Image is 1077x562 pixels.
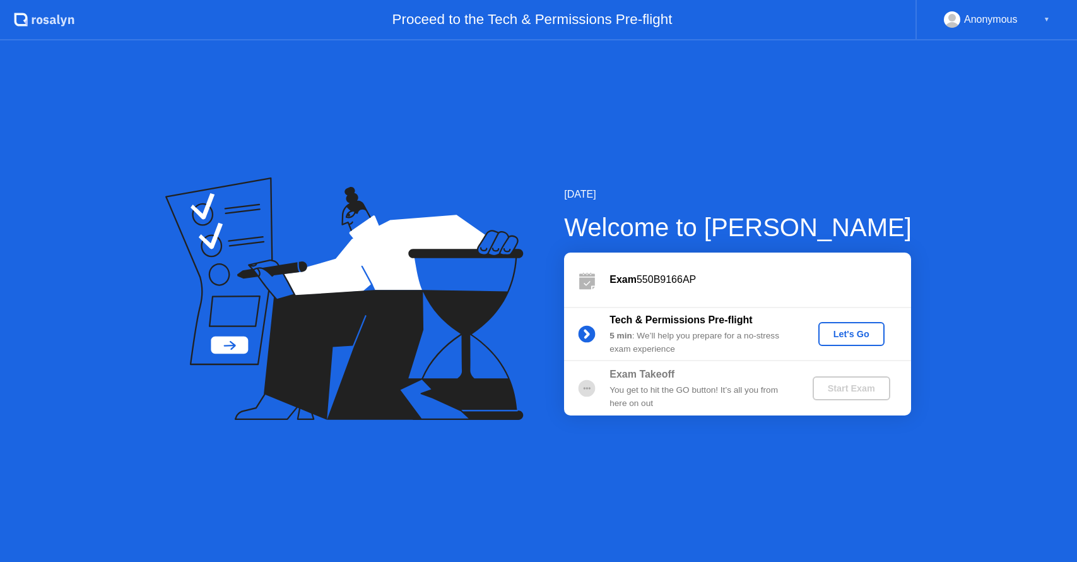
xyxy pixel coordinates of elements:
b: Tech & Permissions Pre-flight [609,314,752,325]
div: Start Exam [818,383,885,393]
b: 5 min [609,331,632,340]
div: ▼ [1044,11,1050,28]
button: Start Exam [813,376,890,400]
div: [DATE] [564,187,912,202]
div: Anonymous [964,11,1018,28]
button: Let's Go [818,322,885,346]
div: 550B9166AP [609,272,911,287]
div: You get to hit the GO button! It’s all you from here on out [609,384,791,410]
div: : We’ll help you prepare for a no-stress exam experience [609,330,791,356]
div: Let's Go [823,329,880,339]
b: Exam Takeoff [609,369,674,380]
b: Exam [609,274,637,285]
div: Welcome to [PERSON_NAME] [564,208,912,246]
